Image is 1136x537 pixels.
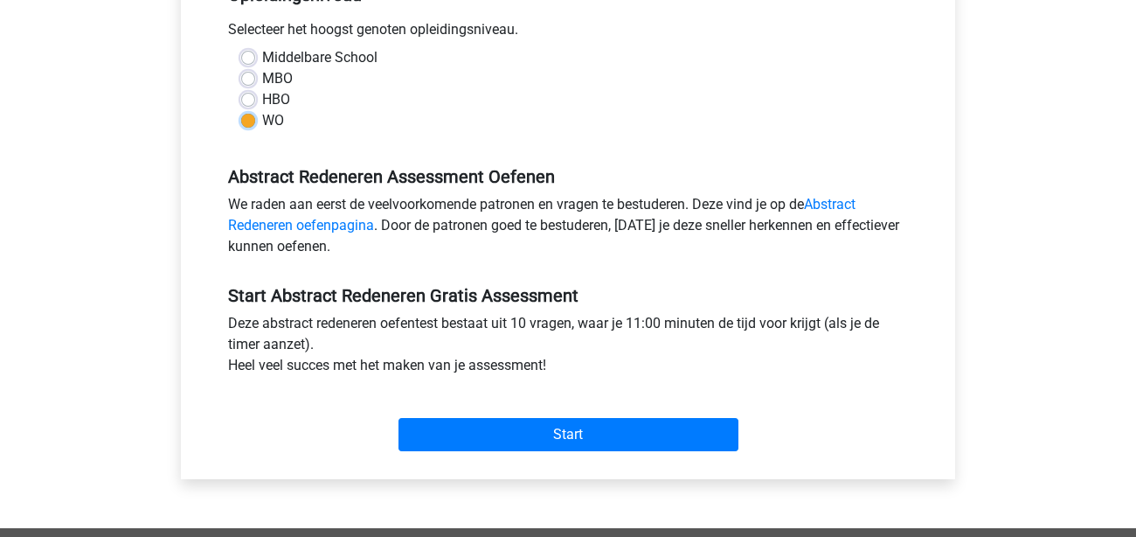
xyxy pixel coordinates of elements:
h5: Abstract Redeneren Assessment Oefenen [228,166,908,187]
div: Deze abstract redeneren oefentest bestaat uit 10 vragen, waar je 11:00 minuten de tijd voor krijg... [215,313,921,383]
label: HBO [262,89,290,110]
label: Middelbare School [262,47,378,68]
h5: Start Abstract Redeneren Gratis Assessment [228,285,908,306]
input: Start [398,418,738,451]
label: MBO [262,68,293,89]
label: WO [262,110,284,131]
div: Selecteer het hoogst genoten opleidingsniveau. [215,19,921,47]
div: We raden aan eerst de veelvoorkomende patronen en vragen te bestuderen. Deze vind je op de . Door... [215,194,921,264]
